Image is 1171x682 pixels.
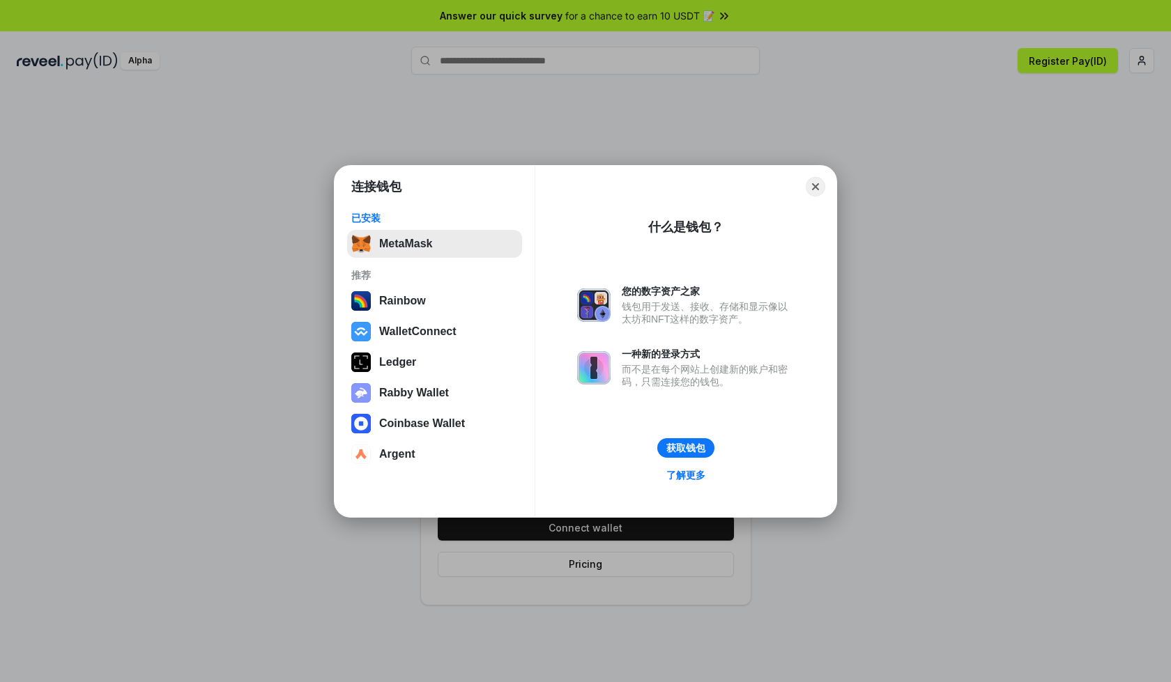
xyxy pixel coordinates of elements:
[622,363,795,388] div: 而不是在每个网站上创建新的账户和密码，只需连接您的钱包。
[351,269,518,281] div: 推荐
[648,219,724,235] div: 什么是钱包？
[351,178,401,195] h1: 连接钱包
[351,414,371,433] img: svg+xml,%3Csvg%20width%3D%2228%22%20height%3D%2228%22%20viewBox%3D%220%200%2028%2028%22%20fill%3D...
[351,212,518,224] div: 已安装
[347,287,522,315] button: Rainbow
[806,177,825,196] button: Close
[577,288,611,322] img: svg+xml,%3Csvg%20xmlns%3D%22http%3A%2F%2Fwww.w3.org%2F2000%2Fsvg%22%20fill%3D%22none%22%20viewBox...
[657,438,714,458] button: 获取钱包
[379,295,426,307] div: Rainbow
[666,469,705,481] div: 了解更多
[622,285,795,297] div: 您的数字资产之家
[351,234,371,254] img: svg+xml,%3Csvg%20fill%3D%22none%22%20height%3D%2233%22%20viewBox%3D%220%200%2035%2033%22%20width%...
[351,383,371,403] img: svg+xml,%3Csvg%20xmlns%3D%22http%3A%2F%2Fwww.w3.org%2F2000%2Fsvg%22%20fill%3D%22none%22%20viewBox...
[347,318,522,346] button: WalletConnect
[658,466,714,484] a: 了解更多
[622,348,795,360] div: 一种新的登录方式
[347,348,522,376] button: Ledger
[622,300,795,325] div: 钱包用于发送、接收、存储和显示像以太坊和NFT这样的数字资产。
[379,417,465,430] div: Coinbase Wallet
[351,291,371,311] img: svg+xml,%3Csvg%20width%3D%22120%22%20height%3D%22120%22%20viewBox%3D%220%200%20120%20120%22%20fil...
[577,351,611,385] img: svg+xml,%3Csvg%20xmlns%3D%22http%3A%2F%2Fwww.w3.org%2F2000%2Fsvg%22%20fill%3D%22none%22%20viewBox...
[351,444,371,464] img: svg+xml,%3Csvg%20width%3D%2228%22%20height%3D%2228%22%20viewBox%3D%220%200%2028%2028%22%20fill%3D...
[379,448,415,460] div: Argent
[379,387,449,399] div: Rabby Wallet
[379,325,457,338] div: WalletConnect
[347,230,522,258] button: MetaMask
[347,440,522,468] button: Argent
[379,238,432,250] div: MetaMask
[666,442,705,454] div: 获取钱包
[351,322,371,341] img: svg+xml,%3Csvg%20width%3D%2228%22%20height%3D%2228%22%20viewBox%3D%220%200%2028%2028%22%20fill%3D...
[347,379,522,407] button: Rabby Wallet
[347,410,522,437] button: Coinbase Wallet
[351,352,371,372] img: svg+xml,%3Csvg%20xmlns%3D%22http%3A%2F%2Fwww.w3.org%2F2000%2Fsvg%22%20width%3D%2228%22%20height%3...
[379,356,416,369] div: Ledger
